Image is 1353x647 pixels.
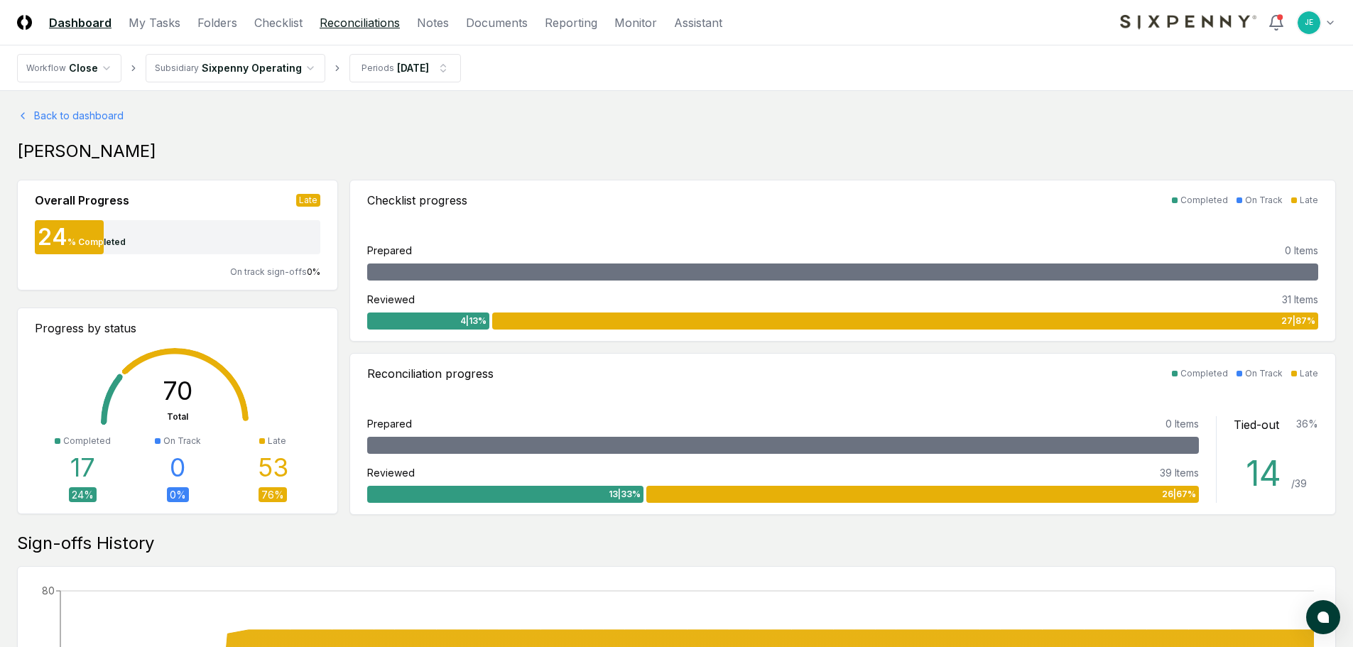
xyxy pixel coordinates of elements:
[1306,600,1340,634] button: atlas-launcher
[349,180,1336,342] a: Checklist progressCompletedOn TrackLatePrepared0 ItemsReviewed31 Items4|13%27|87%
[35,192,129,209] div: Overall Progress
[1305,17,1313,28] span: JE
[1296,10,1322,36] button: JE
[367,465,415,480] div: Reviewed
[367,416,412,431] div: Prepared
[1281,315,1315,327] span: 27 | 87 %
[320,14,400,31] a: Reconciliations
[296,194,320,207] div: Late
[63,435,111,447] div: Completed
[129,14,180,31] a: My Tasks
[1180,194,1228,207] div: Completed
[1180,367,1228,380] div: Completed
[609,488,641,501] span: 13 | 33 %
[460,315,487,327] span: 4 | 13 %
[349,54,461,82] button: Periods[DATE]
[367,192,467,209] div: Checklist progress
[35,320,320,337] div: Progress by status
[155,62,199,75] div: Subsidiary
[367,365,494,382] div: Reconciliation progress
[614,14,657,31] a: Monitor
[17,532,1336,555] div: Sign-offs History
[35,226,67,249] div: 24
[67,236,126,249] div: % Completed
[1234,416,1279,433] div: Tied-out
[1296,416,1318,433] div: 36 %
[1120,15,1256,30] img: Sixpenny logo
[1162,488,1196,501] span: 26 | 67 %
[42,585,55,597] tspan: 80
[1300,367,1318,380] div: Late
[258,453,288,482] div: 53
[367,243,412,258] div: Prepared
[1285,243,1318,258] div: 0 Items
[17,140,1336,163] div: [PERSON_NAME]
[1291,476,1307,491] div: / 39
[349,353,1336,515] a: Reconciliation progressCompletedOn TrackLatePrepared0 ItemsReviewed39 Items13|33%26|67%Tied-out36...
[197,14,237,31] a: Folders
[362,62,394,75] div: Periods
[1160,465,1199,480] div: 39 Items
[367,292,415,307] div: Reviewed
[397,60,429,75] div: [DATE]
[1245,194,1283,207] div: On Track
[17,54,461,82] nav: breadcrumb
[417,14,449,31] a: Notes
[1300,194,1318,207] div: Late
[70,453,95,482] div: 17
[1165,416,1199,431] div: 0 Items
[545,14,597,31] a: Reporting
[49,14,112,31] a: Dashboard
[1246,457,1291,491] div: 14
[268,435,286,447] div: Late
[259,487,287,502] div: 76 %
[307,266,320,277] span: 0 %
[1245,367,1283,380] div: On Track
[674,14,722,31] a: Assistant
[230,266,307,277] span: On track sign-offs
[466,14,528,31] a: Documents
[1282,292,1318,307] div: 31 Items
[17,108,1336,123] a: Back to dashboard
[17,15,32,30] img: Logo
[26,62,66,75] div: Workflow
[254,14,303,31] a: Checklist
[69,487,97,502] div: 24 %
